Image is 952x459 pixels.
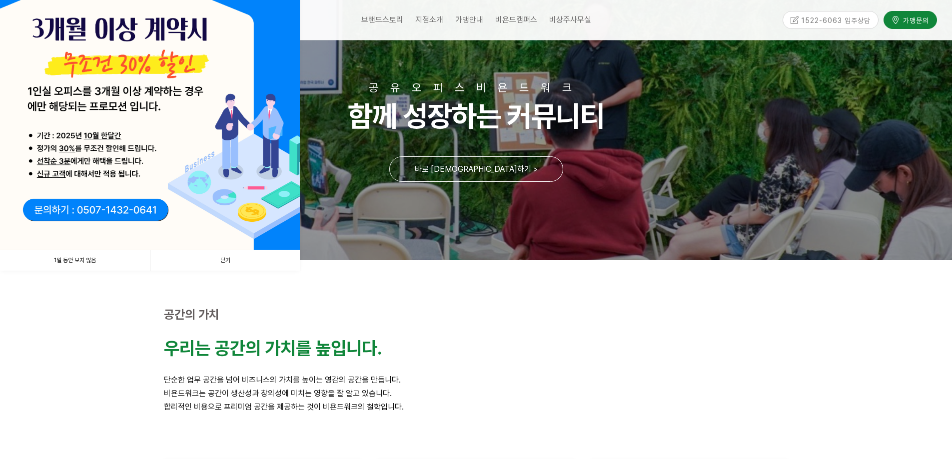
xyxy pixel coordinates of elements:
[884,11,937,28] a: 가맹문의
[409,7,449,32] a: 지점소개
[415,15,443,24] span: 지점소개
[164,307,219,322] strong: 공간의 가치
[150,250,300,271] a: 닫기
[164,338,382,359] strong: 우리는 공간의 가치를 높입니다.
[449,7,489,32] a: 가맹안내
[361,15,403,24] span: 브랜드스토리
[455,15,483,24] span: 가맹안내
[355,7,409,32] a: 브랜드스토리
[164,400,789,414] p: 합리적인 비용으로 프리미엄 공간을 제공하는 것이 비욘드워크의 철학입니다.
[549,15,591,24] span: 비상주사무실
[495,15,537,24] span: 비욘드캠퍼스
[164,373,789,387] p: 단순한 업무 공간을 넘어 비즈니스의 가치를 높이는 영감의 공간을 만듭니다.
[164,387,789,400] p: 비욘드워크는 공간이 생산성과 창의성에 미치는 영향을 잘 알고 있습니다.
[489,7,543,32] a: 비욘드캠퍼스
[543,7,597,32] a: 비상주사무실
[900,15,929,25] span: 가맹문의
